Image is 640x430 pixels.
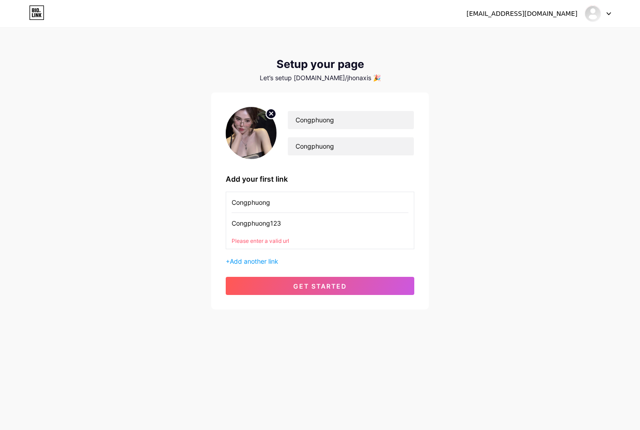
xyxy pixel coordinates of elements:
input: URL (https://instagram.com/yourname) [232,213,408,233]
span: get started [293,282,347,290]
div: [EMAIL_ADDRESS][DOMAIN_NAME] [466,9,577,19]
div: + [226,256,414,266]
img: Jhon Axis Moreno [584,5,601,22]
input: Your name [288,111,414,129]
input: bio [288,137,414,155]
img: profile pic [226,107,276,159]
div: Please enter a valid url [232,237,408,245]
span: Add another link [230,257,278,265]
div: Add your first link [226,174,414,184]
div: Let’s setup [DOMAIN_NAME]/jhonaxis 🎉 [211,74,429,82]
button: get started [226,277,414,295]
input: Link name (My Instagram) [232,192,408,213]
div: Setup your page [211,58,429,71]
